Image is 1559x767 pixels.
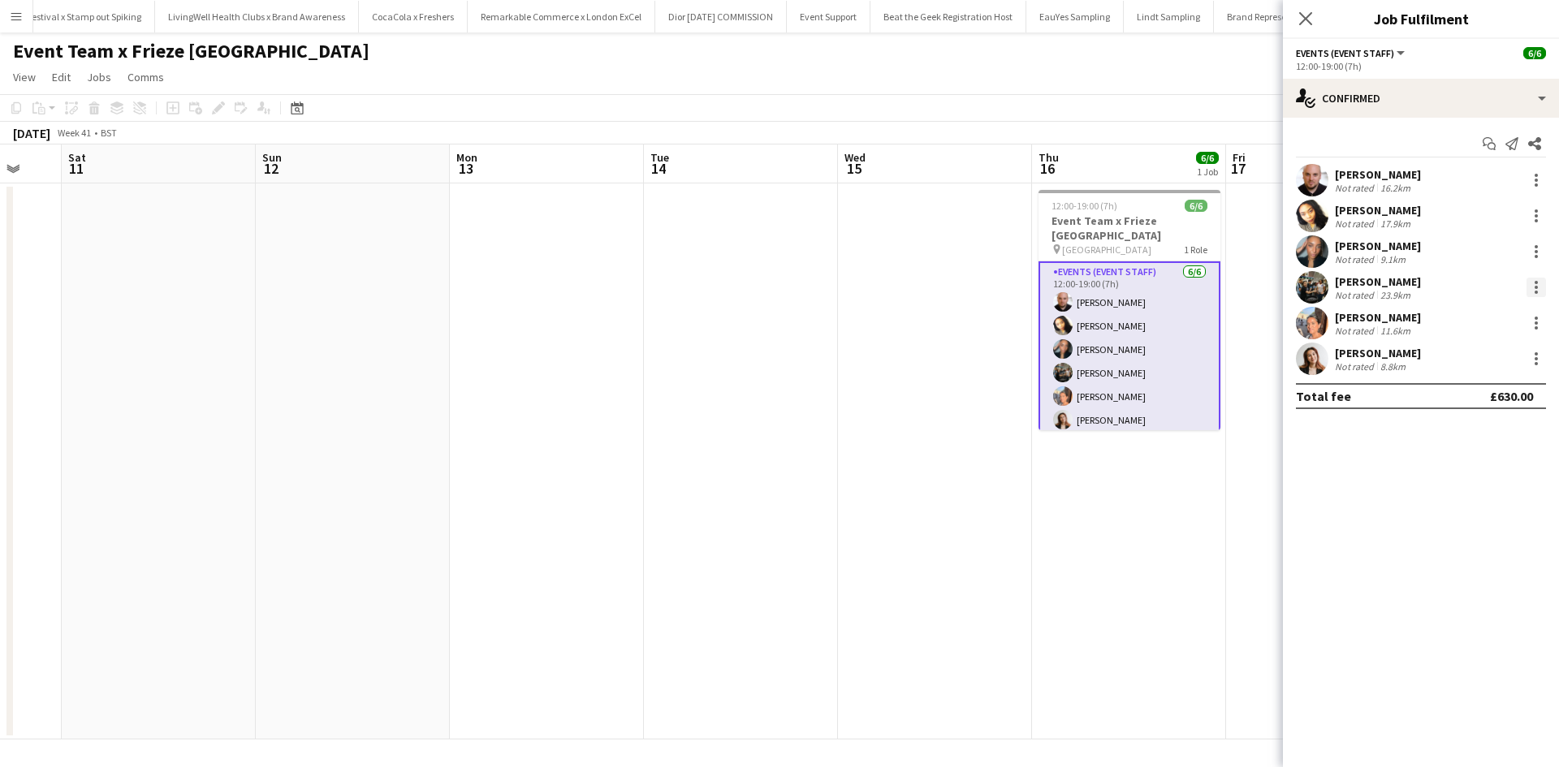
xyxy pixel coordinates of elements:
h1: Event Team x Frieze [GEOGRAPHIC_DATA] [13,39,369,63]
span: [GEOGRAPHIC_DATA] [1062,243,1151,256]
div: 12:00-19:00 (7h) [1296,60,1546,72]
div: [PERSON_NAME] [1335,310,1421,325]
div: Not rated [1335,360,1377,373]
div: Confirmed [1283,79,1559,118]
span: Sun [262,150,282,165]
button: Events (Event Staff) [1296,47,1407,59]
span: 14 [648,159,669,178]
span: Edit [52,70,71,84]
span: 6/6 [1196,152,1219,164]
div: 23.9km [1377,289,1414,301]
div: 9.1km [1377,253,1409,265]
div: 1 Job [1197,166,1218,178]
span: Fri [1233,150,1246,165]
span: 13 [454,159,477,178]
span: 16 [1036,159,1059,178]
div: £630.00 [1490,388,1533,404]
span: Events (Event Staff) [1296,47,1394,59]
div: [PERSON_NAME] [1335,167,1421,182]
span: Week 41 [54,127,94,139]
div: 16.2km [1377,182,1414,194]
button: Dior [DATE] COMMISSION [655,1,787,32]
span: Comms [127,70,164,84]
div: 17.9km [1377,218,1414,230]
div: BST [101,127,117,139]
button: Remarkable Commerce x London ExCel [468,1,655,32]
app-card-role: Events (Event Staff)6/612:00-19:00 (7h)[PERSON_NAME][PERSON_NAME][PERSON_NAME][PERSON_NAME][PERSO... [1039,261,1220,437]
div: Not rated [1335,253,1377,265]
button: CocaCola x Freshers [359,1,468,32]
div: Total fee [1296,388,1351,404]
button: EauYes Sampling [1026,1,1124,32]
span: Mon [456,150,477,165]
h3: Job Fulfilment [1283,8,1559,29]
span: View [13,70,36,84]
span: 6/6 [1523,47,1546,59]
button: Brand Representation at Detectival Exhibition [1214,1,1428,32]
button: Lindt Sampling [1124,1,1214,32]
span: 15 [842,159,866,178]
button: Beat the Geek Registration Host [870,1,1026,32]
a: Comms [121,67,171,88]
div: [PERSON_NAME] [1335,346,1421,360]
button: LivingWell Health Clubs x Brand Awareness [155,1,359,32]
div: 8.8km [1377,360,1409,373]
a: View [6,67,42,88]
a: Jobs [80,67,118,88]
div: [PERSON_NAME] [1335,274,1421,289]
div: [PERSON_NAME] [1335,203,1421,218]
a: Edit [45,67,77,88]
div: Not rated [1335,182,1377,194]
span: Wed [844,150,866,165]
div: Not rated [1335,325,1377,337]
div: 11.6km [1377,325,1414,337]
button: Event Support [787,1,870,32]
div: [DATE] [13,125,50,141]
span: Tue [650,150,669,165]
span: Thu [1039,150,1059,165]
div: [PERSON_NAME] [1335,239,1421,253]
span: 12:00-19:00 (7h) [1052,200,1117,212]
div: Not rated [1335,289,1377,301]
div: Not rated [1335,218,1377,230]
app-job-card: 12:00-19:00 (7h)6/6Event Team x Frieze [GEOGRAPHIC_DATA] [GEOGRAPHIC_DATA]1 RoleEvents (Event Sta... [1039,190,1220,430]
span: 12 [260,159,282,178]
span: 11 [66,159,86,178]
span: 6/6 [1185,200,1207,212]
span: Sat [68,150,86,165]
span: 17 [1230,159,1246,178]
span: 1 Role [1184,243,1207,256]
h3: Event Team x Frieze [GEOGRAPHIC_DATA] [1039,213,1220,243]
span: Jobs [87,70,111,84]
